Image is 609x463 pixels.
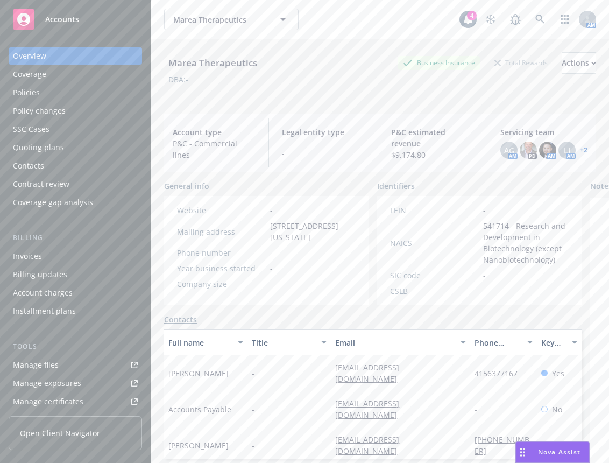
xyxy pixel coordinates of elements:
[390,285,479,297] div: CSLB
[168,440,229,451] span: [PERSON_NAME]
[13,139,64,156] div: Quoting plans
[9,341,142,352] div: Tools
[580,147,587,153] a: +2
[252,440,254,451] span: -
[13,194,93,211] div: Coverage gap analysis
[529,9,551,30] a: Search
[504,145,514,156] span: AG
[390,270,479,281] div: SIC code
[270,205,273,215] a: -
[168,337,231,348] div: Full name
[177,226,266,237] div: Mailing address
[13,248,42,265] div: Invoices
[177,278,266,290] div: Company size
[13,121,49,138] div: SSC Cases
[480,9,501,30] a: Stop snowing
[164,56,261,70] div: Marea Therapeutics
[539,142,556,159] img: photo
[391,127,474,149] span: P&C estimated revenue
[45,15,79,24] span: Accounts
[173,127,256,138] span: Account type
[377,180,415,192] span: Identifiers
[552,440,562,451] span: No
[9,393,142,410] a: Manage certificates
[270,263,273,274] span: -
[9,66,142,83] a: Coverage
[398,56,480,69] div: Business Insurance
[9,47,142,65] a: Overview
[164,314,197,325] a: Contacts
[391,149,474,160] span: $9,174.80
[13,157,44,174] div: Contacts
[335,337,454,348] div: Email
[552,404,562,415] span: No
[282,148,365,159] span: -
[9,284,142,301] a: Account charges
[173,138,256,160] span: P&C - Commercial lines
[9,266,142,283] a: Billing updates
[270,247,273,258] span: -
[168,368,229,379] span: [PERSON_NAME]
[9,356,142,374] a: Manage files
[13,102,66,120] div: Policy changes
[9,102,142,120] a: Policy changes
[483,220,569,265] span: 541714 - Research and Development in Biotechnology (except Nanobiotechnology)
[20,427,100,439] span: Open Client Navigator
[252,368,254,379] span: -
[13,284,73,301] div: Account charges
[538,447,580,457] span: Nova Assist
[9,157,142,174] a: Contacts
[13,84,40,101] div: Policies
[483,205,486,216] span: -
[164,180,209,192] span: General info
[177,263,266,274] div: Year business started
[13,66,46,83] div: Coverage
[470,329,537,355] button: Phone number
[552,368,564,379] span: Yes
[390,205,479,216] div: FEIN
[537,329,582,355] button: Key contact
[564,145,570,156] span: LI
[9,233,142,243] div: Billing
[13,393,83,410] div: Manage certificates
[335,362,406,384] a: [EMAIL_ADDRESS][DOMAIN_NAME]
[9,4,142,34] a: Accounts
[252,404,254,415] span: -
[335,434,406,456] a: [EMAIL_ADDRESS][DOMAIN_NAME]
[168,404,231,415] span: Accounts Payable
[9,375,142,392] a: Manage exposures
[270,220,356,243] span: [STREET_ADDRESS][US_STATE]
[500,127,587,138] span: Servicing team
[270,278,273,290] span: -
[541,337,565,348] div: Key contact
[505,9,526,30] a: Report a Bug
[554,9,576,30] a: Switch app
[520,142,537,159] img: photo
[483,285,486,297] span: -
[467,11,477,20] div: 4
[390,237,479,249] div: NAICS
[483,270,486,281] span: -
[13,266,67,283] div: Billing updates
[164,329,247,355] button: Full name
[9,194,142,211] a: Coverage gap analysis
[13,356,59,374] div: Manage files
[489,56,553,69] div: Total Rewards
[562,52,596,74] button: Actions
[331,329,470,355] button: Email
[177,247,266,258] div: Phone number
[515,441,590,463] button: Nova Assist
[9,139,142,156] a: Quoting plans
[562,53,596,73] div: Actions
[9,176,142,193] a: Contract review
[177,205,266,216] div: Website
[516,442,529,462] div: Drag to move
[475,404,486,415] a: -
[9,121,142,138] a: SSC Cases
[475,368,526,378] a: 4156377167
[9,303,142,320] a: Installment plans
[168,74,188,85] div: DBA: -
[13,176,69,193] div: Contract review
[252,337,315,348] div: Title
[475,337,521,348] div: Phone number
